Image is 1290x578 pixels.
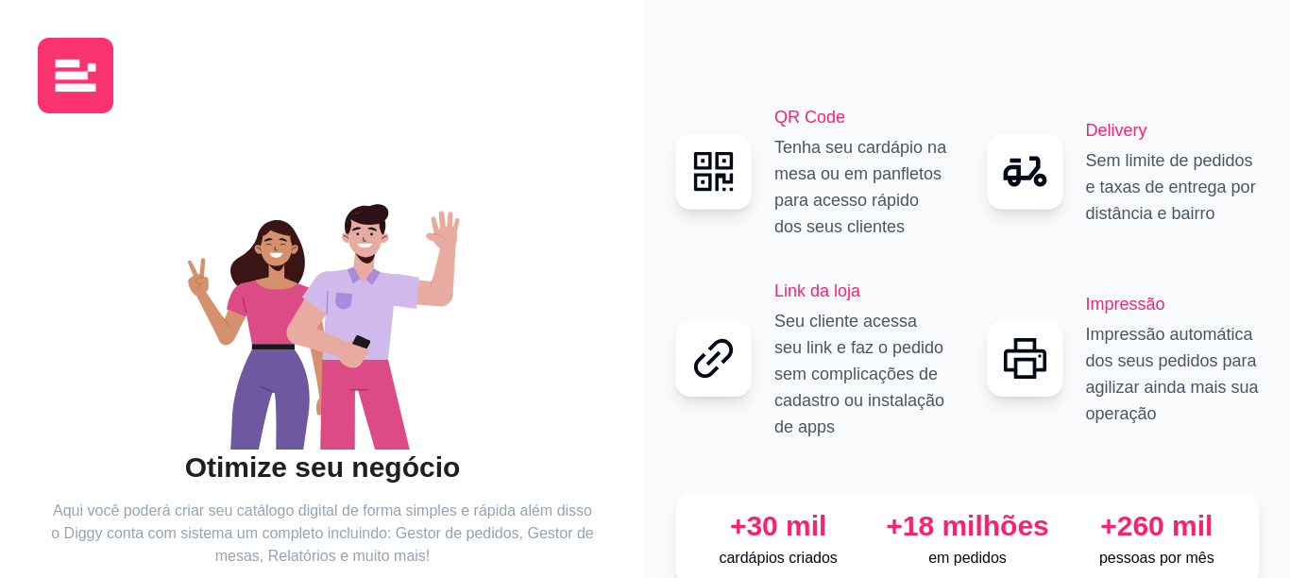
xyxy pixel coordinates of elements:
p: em pedidos [880,547,1054,569]
img: logo [38,38,113,113]
div: +18 milhões [880,509,1054,543]
h2: QR Code [774,104,949,130]
p: pessoas por mês [1070,547,1244,569]
h2: Link da loja [774,278,949,304]
p: Sem limite de pedidos e taxas de entrega por distância e bairro [1086,147,1261,227]
h2: Delivery [1086,117,1261,144]
div: +260 mil [1070,509,1244,543]
p: Tenha seu cardápio na mesa ou em panfletos para acesso rápido dos seus clientes [774,134,949,240]
p: cardápios criados [691,547,865,569]
h2: Impressão [1086,291,1261,317]
p: Seu cliente acessa seu link e faz o pedido sem complicações de cadastro ou instalação de apps [774,308,949,440]
div: +30 mil [691,509,865,543]
p: Impressão automática dos seus pedidos para agilizar ainda mais sua operação [1086,321,1261,427]
article: Aqui você poderá criar seu catálogo digital de forma simples e rápida além disso o Diggy conta co... [51,500,595,568]
div: animation [51,166,595,450]
h2: Otimize seu negócio [51,450,595,485]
